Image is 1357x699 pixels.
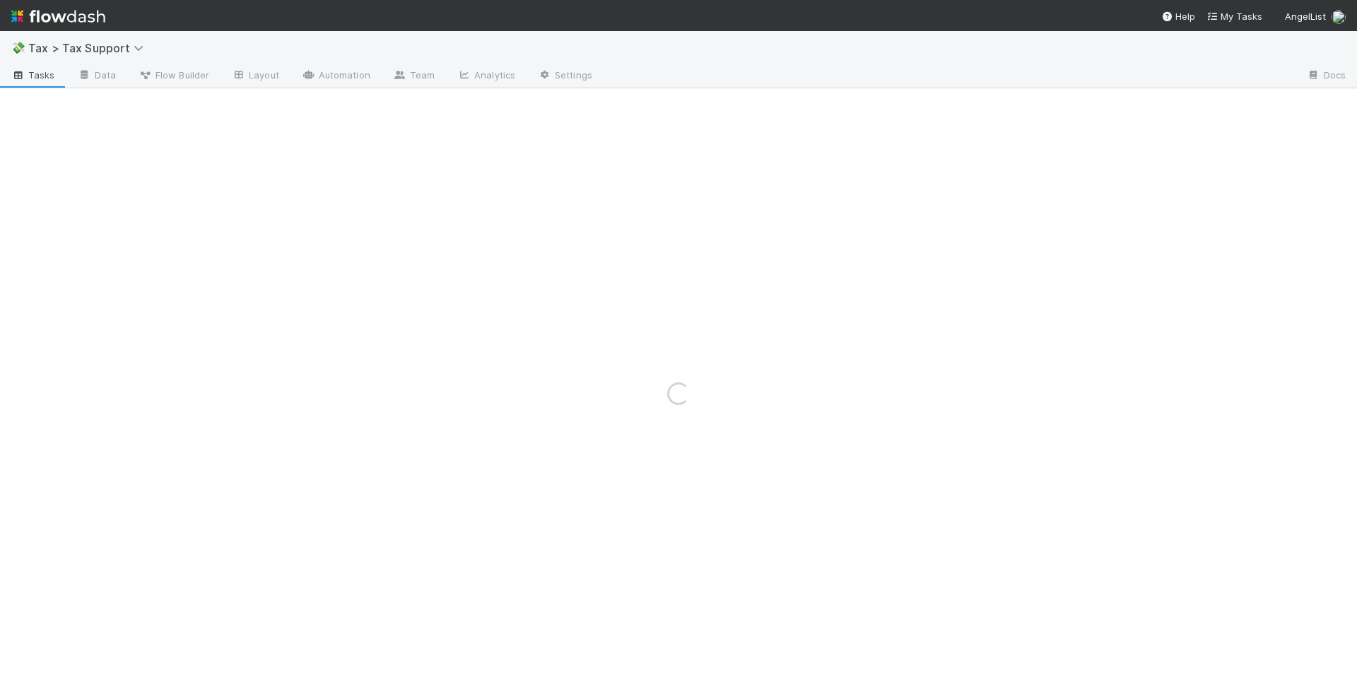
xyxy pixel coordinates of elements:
a: Automation [290,65,382,88]
a: Layout [221,65,290,88]
span: Tax > Tax Support [28,41,151,55]
a: Docs [1296,65,1357,88]
span: Tasks [11,68,55,82]
img: avatar_cc3a00d7-dd5c-4a2f-8d58-dd6545b20c0d.png [1332,10,1346,24]
a: Team [382,65,446,88]
span: 💸 [11,42,25,54]
a: Settings [527,65,604,88]
span: Flow Builder [139,68,209,82]
span: AngelList [1285,11,1326,22]
a: Data [66,65,127,88]
a: Analytics [446,65,527,88]
img: logo-inverted-e16ddd16eac7371096b0.svg [11,4,105,28]
span: My Tasks [1206,11,1262,22]
div: Help [1161,9,1195,23]
a: My Tasks [1206,9,1262,23]
a: Flow Builder [127,65,221,88]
